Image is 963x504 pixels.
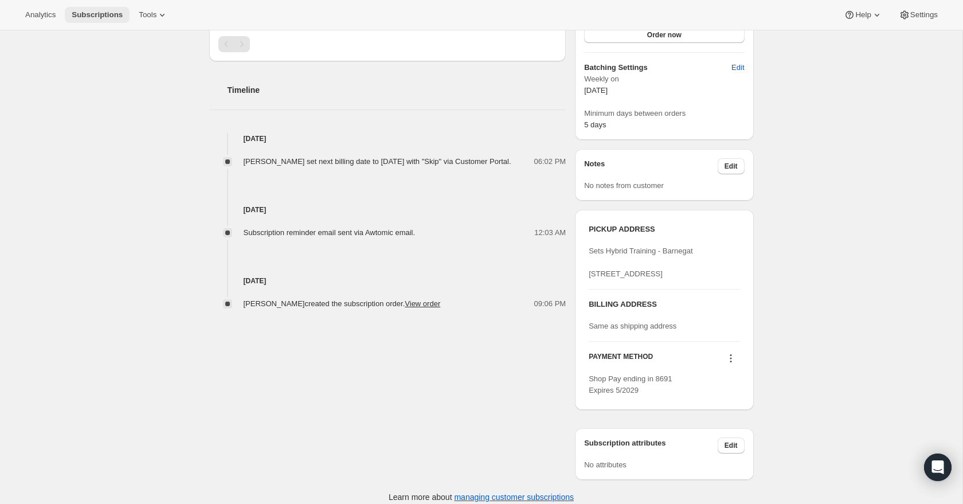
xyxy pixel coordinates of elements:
h3: Subscription attributes [584,437,718,454]
span: 5 days [584,120,606,129]
span: Settings [910,10,938,19]
button: Edit [725,58,751,77]
span: Tools [139,10,156,19]
span: Subscription reminder email sent via Awtomic email. [244,228,416,237]
span: Order now [647,30,682,40]
h6: Batching Settings [584,62,731,73]
button: Analytics [18,7,62,23]
span: [DATE] [584,86,608,95]
h3: PICKUP ADDRESS [589,224,739,235]
span: Subscriptions [72,10,123,19]
h3: Notes [584,158,718,174]
h4: [DATE] [209,133,566,144]
div: Open Intercom Messenger [924,454,952,481]
button: Tools [132,7,175,23]
span: [PERSON_NAME] created the subscription order. [244,299,441,308]
a: View order [405,299,440,308]
span: 12:03 AM [534,227,566,239]
button: Subscriptions [65,7,130,23]
button: Settings [892,7,945,23]
h4: [DATE] [209,275,566,287]
button: Help [837,7,889,23]
span: Edit [725,441,738,450]
span: Edit [725,162,738,171]
button: Edit [718,158,745,174]
p: Learn more about [389,491,574,503]
h3: PAYMENT METHOD [589,352,653,368]
h3: BILLING ADDRESS [589,299,739,310]
span: Analytics [25,10,56,19]
button: Edit [718,437,745,454]
span: Edit [731,62,744,73]
button: Order now [584,27,744,43]
span: Help [855,10,871,19]
nav: Pagination [218,36,557,52]
span: [PERSON_NAME] set next billing date to [DATE] with "Skip" via Customer Portal. [244,157,511,166]
h2: Timeline [228,84,566,96]
a: managing customer subscriptions [454,493,574,502]
h4: [DATE] [209,204,566,216]
span: Weekly on [584,73,744,85]
span: Sets Hybrid Training - Barnegat [STREET_ADDRESS] [589,247,692,278]
span: 06:02 PM [534,156,566,167]
span: Same as shipping address [589,322,676,330]
span: Shop Pay ending in 8691 Expires 5/2029 [589,374,672,394]
span: No notes from customer [584,181,664,190]
span: No attributes [584,460,627,469]
span: 09:06 PM [534,298,566,310]
span: Minimum days between orders [584,108,744,119]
